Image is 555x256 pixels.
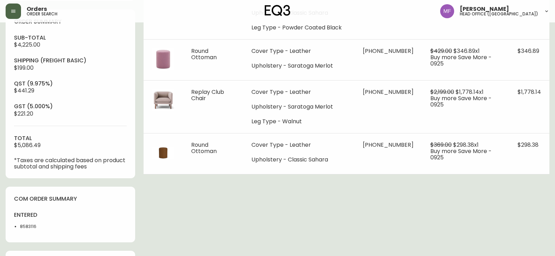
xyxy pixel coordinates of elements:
[251,142,346,148] li: Cover Type - Leather
[518,141,539,149] span: $298.38
[14,41,40,49] span: $4,225.00
[251,118,346,125] li: Leg Type - Walnut
[152,89,174,111] img: b12ac192-3fb3-4c92-a7d6-394081a0a630.jpg
[430,47,452,55] span: $429.00
[456,88,484,96] span: $1,778.14 x 1
[460,12,538,16] h5: head office ([GEOGRAPHIC_DATA])
[14,87,34,95] span: $441.29
[14,141,41,149] span: $5,086.49
[251,89,346,95] li: Cover Type - Leather
[430,88,454,96] span: $2,199.00
[430,147,492,161] span: Buy more Save More - 0925
[363,47,414,55] span: [PHONE_NUMBER]
[363,141,414,149] span: [PHONE_NUMBER]
[430,94,492,109] span: Buy more Save More - 0925
[14,195,127,203] h4: com order summary
[453,47,480,55] span: $346.89 x 1
[363,88,414,96] span: [PHONE_NUMBER]
[251,63,346,69] li: Upholstery - Saratoga Merlot
[251,48,346,54] li: Cover Type - Leather
[27,12,57,16] h5: order search
[14,103,127,110] h4: gst (5.000%)
[265,5,291,16] img: logo
[518,88,541,96] span: $1,778.14
[251,104,346,110] li: Upholstery - Saratoga Merlot
[152,48,174,70] img: a31dbcd6-5d53-44e9-9578-291bab9ad3cf.jpg
[440,4,454,18] img: 91cf6c4ea787f0dec862db02e33d59b3
[460,6,509,12] span: [PERSON_NAME]
[27,6,47,12] span: Orders
[14,64,34,72] span: $199.00
[14,211,66,219] h4: entered
[14,57,127,64] h4: Shipping ( Freight Basic )
[14,80,127,88] h4: qst (9.975%)
[14,110,33,118] span: $221.20
[430,141,452,149] span: $369.00
[191,141,217,155] span: Round Ottoman
[430,53,492,68] span: Buy more Save More - 0925
[20,223,66,230] li: 8583116
[191,88,224,102] span: Replay Club Chair
[518,47,539,55] span: $346.89
[152,142,174,164] img: 30142-04-400-1-clqcj05z0082p0186dswowica.jpg
[14,34,127,42] h4: sub-total
[14,134,127,142] h4: total
[251,157,346,163] li: Upholstery - Classic Sahara
[251,25,346,31] li: Leg Type - Powder Coated Black
[453,141,479,149] span: $298.38 x 1
[191,47,217,61] span: Round Ottoman
[14,157,127,170] p: *Taxes are calculated based on product subtotal and shipping fees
